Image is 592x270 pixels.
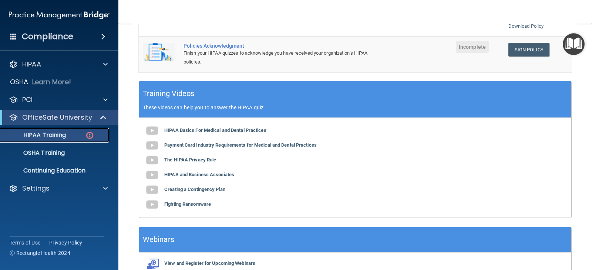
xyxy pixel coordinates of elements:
b: View and Register for Upcoming Webinars [164,260,255,266]
img: gray_youtube_icon.38fcd6cc.png [145,168,159,182]
b: HIPAA and Business Associates [164,172,234,177]
p: PCI [22,95,33,104]
span: Incomplete [456,41,489,53]
p: Settings [22,184,50,193]
img: danger-circle.6113f641.png [85,131,94,140]
img: gray_youtube_icon.38fcd6cc.png [145,182,159,197]
p: HIPAA [22,60,41,69]
b: Payment Card Industry Requirements for Medical and Dental Practices [164,142,317,148]
h4: Compliance [22,31,73,42]
div: Finish your HIPAA quizzes to acknowledge you have received your organization’s HIPAA policies. [184,49,374,66]
a: Terms of Use [10,239,40,246]
a: HIPAA [9,60,108,69]
img: webinarIcon.c7ebbf15.png [145,258,159,269]
h5: Webinars [143,233,174,246]
h5: Training Videos [143,87,195,100]
p: Continuing Education [5,167,106,174]
p: These videos can help you to answer the HIPAA quiz [143,105,568,110]
p: OSHA [10,78,28,86]
iframe: Drift Widget Chat Controller [555,222,583,250]
span: Ⓒ Rectangle Health 2024 [10,249,70,257]
img: PMB logo [9,8,110,23]
img: gray_youtube_icon.38fcd6cc.png [145,153,159,168]
a: Privacy Policy [49,239,83,246]
a: PCI [9,95,108,104]
button: Open Resource Center [563,33,585,55]
p: HIPAA Training [5,131,66,139]
p: Learn More! [32,78,71,86]
div: Policies Acknowledgment [184,43,374,49]
img: gray_youtube_icon.38fcd6cc.png [145,197,159,212]
a: Settings [9,184,108,193]
b: HIPAA Basics For Medical and Dental Practices [164,127,266,133]
b: Creating a Contingency Plan [164,187,225,192]
img: gray_youtube_icon.38fcd6cc.png [145,123,159,138]
p: OSHA Training [5,149,65,157]
a: Download Policy [508,23,544,29]
b: The HIPAA Privacy Rule [164,157,216,163]
img: gray_youtube_icon.38fcd6cc.png [145,138,159,153]
p: OfficeSafe University [22,113,92,122]
a: Sign Policy [508,43,549,57]
a: OfficeSafe University [9,113,107,122]
b: Fighting Ransomware [164,201,211,207]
